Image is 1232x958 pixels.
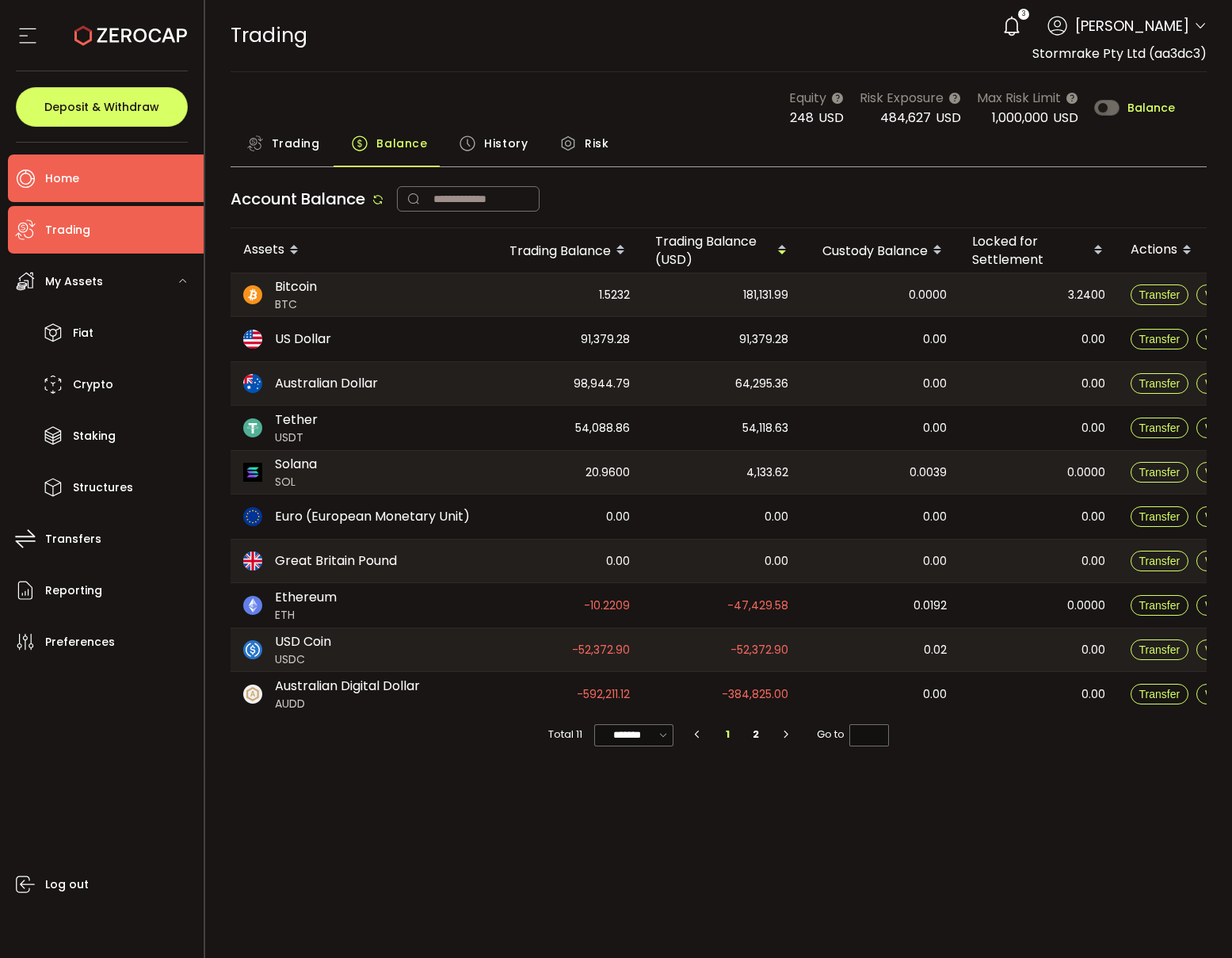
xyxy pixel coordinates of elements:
span: -52,372.90 [730,641,788,659]
span: Bitcoin [275,277,317,296]
span: 0.0000 [909,286,947,304]
span: Transfer [1139,643,1181,656]
div: Trading Balance (USD) [643,232,801,269]
img: eur_portfolio.svg [243,507,262,526]
span: USDC [275,651,331,668]
span: 0.0192 [914,597,947,615]
img: gbp_portfolio.svg [243,552,262,571]
span: 0.00 [606,508,630,526]
span: 0.00 [765,508,788,526]
img: zuPXiwguUFiBOIQyqLOiXsnnNitlx7q4LCwEbLHADjIpTka+Lip0HH8D0VTrd02z+wEAAAAASUVORK5CYII= [243,685,262,704]
span: Balance [376,128,427,159]
span: 0.00 [1081,685,1105,704]
span: 0.00 [923,685,947,704]
span: Preferences [45,631,115,654]
span: 4,133.62 [746,464,788,482]
span: 484,627 [880,109,931,127]
span: -47,429.58 [727,597,788,615]
span: Staking [73,425,116,448]
div: Custody Balance [801,237,959,264]
span: 0.00 [923,552,947,571]
span: Trading [231,21,307,49]
span: 0.00 [1081,375,1105,393]
img: usd_portfolio.svg [243,330,262,349]
span: Great Britain Pound [275,552,397,571]
span: 0.00 [923,419,947,437]
span: 54,118.63 [742,419,788,437]
button: Transfer [1131,418,1189,438]
span: BTC [275,296,317,313]
span: Tether [275,410,318,429]
span: Transfer [1139,688,1181,700]
span: 0.00 [1081,508,1105,526]
span: 0.00 [1081,552,1105,571]
button: Transfer [1131,639,1189,660]
span: 0.0039 [910,464,947,482]
span: 0.00 [923,330,947,349]
span: 0.00 [923,375,947,393]
span: 3.2400 [1068,286,1105,304]
span: Transfers [45,528,101,551]
span: USDT [275,429,318,446]
span: 0.00 [1081,330,1105,349]
span: -592,211.12 [577,685,630,704]
span: Go to [817,723,889,746]
span: 54,088.86 [575,419,630,437]
span: 0.0000 [1067,597,1105,615]
li: 2 [742,723,770,746]
img: aud_portfolio.svg [243,374,262,393]
span: Max Risk Limit [977,88,1061,108]
img: eth_portfolio.svg [243,596,262,615]
span: 64,295.36 [735,375,788,393]
span: Reporting [45,579,102,602]
span: Home [45,167,79,190]
span: USD [936,109,961,127]
span: USD [1053,109,1078,127]
div: Assets [231,237,484,264]
span: 98,944.79 [574,375,630,393]
span: 3 [1022,9,1025,20]
button: Transfer [1131,373,1189,394]
span: 181,131.99 [743,286,788,304]
span: Euro (European Monetary Unit) [275,507,470,526]
span: -10.2209 [584,597,630,615]
span: Australian Digital Dollar [275,677,420,696]
button: Deposit & Withdraw [16,87,188,127]
span: SOL [275,474,317,490]
span: Stormrake Pty Ltd (aa3dc3) [1032,44,1207,63]
span: 91,379.28 [739,330,788,349]
span: 0.00 [1081,419,1105,437]
button: Transfer [1131,462,1189,483]
span: Australian Dollar [275,374,378,393]
span: 0.00 [765,552,788,571]
span: Fiat [73,322,93,345]
span: ETH [275,607,337,624]
span: Account Balance [231,188,365,210]
div: Locked for Settlement [959,232,1118,269]
span: 0.00 [923,508,947,526]
img: usdc_portfolio.svg [243,640,262,659]
img: sol_portfolio.png [243,463,262,482]
span: 20.9600 [585,464,630,482]
span: Trading [45,219,90,242]
span: 91,379.28 [581,330,630,349]
span: 0.00 [606,552,630,571]
span: Transfer [1139,422,1181,434]
iframe: Chat Widget [1043,787,1232,958]
span: Risk [585,128,608,159]
span: Transfer [1139,288,1181,301]
button: Transfer [1131,551,1189,571]
span: Transfer [1139,599,1181,612]
span: 1.5232 [599,286,630,304]
div: Trading Balance [484,237,643,264]
span: 1,000,000 [992,109,1048,127]
span: 0.00 [1081,641,1105,659]
span: My Assets [45,270,103,293]
button: Transfer [1131,684,1189,704]
span: USD [818,109,844,127]
span: Transfer [1139,510,1181,523]
span: Balance [1127,102,1175,113]
span: US Dollar [275,330,331,349]
span: Deposit & Withdraw [44,101,159,113]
